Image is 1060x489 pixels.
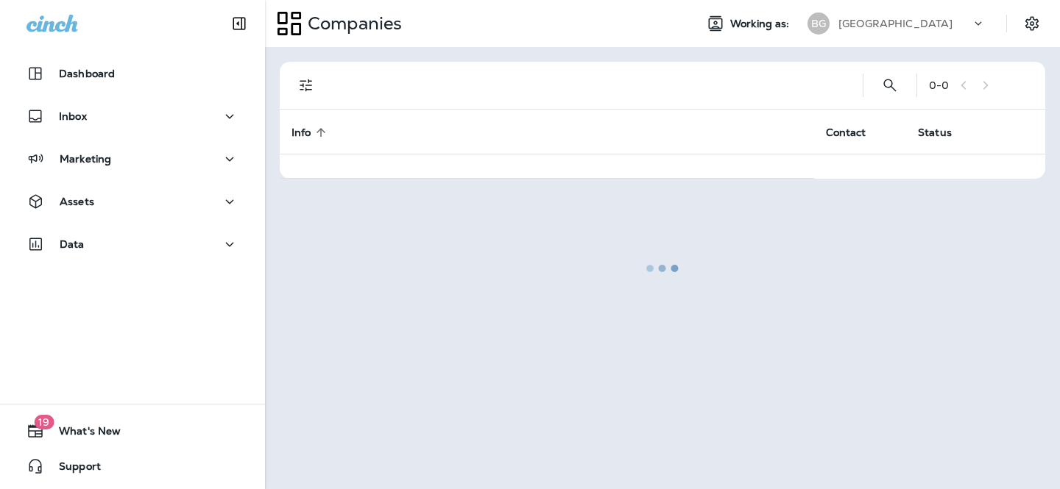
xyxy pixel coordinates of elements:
button: Inbox [15,101,250,131]
p: Dashboard [59,68,115,79]
button: Marketing [15,144,250,174]
span: Support [44,460,101,478]
span: 19 [34,415,54,429]
button: Assets [15,187,250,216]
span: What's New [44,425,121,443]
button: Dashboard [15,59,250,88]
p: Assets [60,196,94,207]
p: [GEOGRAPHIC_DATA] [838,18,953,29]
button: Settings [1019,10,1045,37]
button: Collapse Sidebar [219,9,260,38]
button: Data [15,229,250,259]
div: BG [808,13,830,35]
p: Companies [302,13,402,35]
button: 19What's New [15,416,250,446]
p: Data [60,238,85,250]
p: Inbox [59,110,87,122]
span: Working as: [730,18,793,30]
button: Support [15,451,250,481]
p: Marketing [60,153,111,165]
